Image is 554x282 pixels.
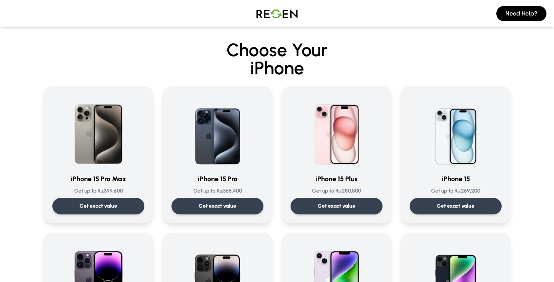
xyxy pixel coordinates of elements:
[251,3,303,24] img: Logo
[226,39,328,61] span: Choose Your
[300,95,373,168] img: iPhone 15 Plus
[52,187,144,195] p: Get up to Rs: 399,600
[171,174,263,184] h3: iPhone 15 Pro
[291,187,383,195] p: Get up to Rs: 280,800
[419,95,492,168] img: iPhone 15
[291,174,383,184] h3: iPhone 15 Plus
[437,202,474,210] p: Get exact value
[52,174,144,184] h3: iPhone 15 Pro Max
[199,202,236,210] p: Get exact value
[496,6,546,21] button: Need Help?
[80,202,117,210] p: Get exact value
[410,187,502,195] p: Get up to Rs: 259,200
[181,95,254,168] img: iPhone 15 Pro
[43,59,511,77] span: iPhone
[318,202,355,210] p: Get exact value
[62,95,135,168] img: iPhone 15 Pro Max
[171,187,263,195] p: Get up to Rs: 365,400
[410,174,502,184] h3: iPhone 15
